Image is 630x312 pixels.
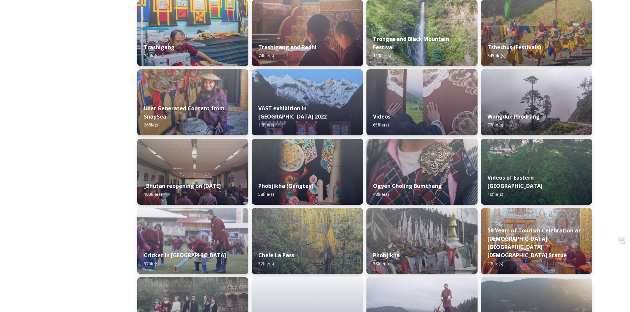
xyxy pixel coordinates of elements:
strong: Videos of Eastern [GEOGRAPHIC_DATA] [487,174,543,190]
span: 10 file(s) [487,191,503,197]
strong: Trashigang and Radhi [258,44,316,51]
img: Marcus%2520Westberg%2520Chelela%2520Pass%25202023_52.jpg [252,208,363,274]
strong: Phobjikha (Gangtey) [258,182,314,190]
span: 77 file(s) [487,122,503,128]
img: DSC00319.jpg [137,139,248,205]
span: 119 file(s) [373,52,391,58]
strong: Trongsa and Black Mountain Festival [373,35,449,51]
strong: Chele La Pass [258,252,294,259]
strong: VAST exhibition in [GEOGRAPHIC_DATA] 2022 [258,105,327,120]
img: Textile.jpg [366,69,478,135]
strong: Trashigang [144,44,175,51]
span: 16 file(s) [258,122,274,128]
img: East%2520Bhutan%2520-%2520Khoma%25204K%2520Color%2520Graded.jpg [481,139,592,205]
strong: Ogyen Choling Bumthang [373,182,442,190]
strong: Phobjikha [373,252,400,259]
img: 0FDA4458-C9AB-4E2F-82A6-9DC136F7AE71.jpeg [137,69,248,135]
img: Phobjika%2520by%2520Matt%2520Dutile1.jpg [366,208,478,274]
span: 58 file(s) [373,260,389,266]
img: 2022-10-01%252016.15.46.jpg [481,69,592,135]
span: 48 file(s) [373,191,389,197]
span: 52 file(s) [258,260,274,266]
strong: 50 Years of Tourism Celebration at [DEMOGRAPHIC_DATA][GEOGRAPHIC_DATA][DEMOGRAPHIC_DATA] Statue [487,227,581,259]
span: 65 file(s) [373,122,389,128]
strong: _Bhutan reopening on [DATE] [144,182,221,190]
span: 26 file(s) [144,122,159,128]
span: 74 file(s) [258,52,274,58]
img: Phobjika%2520by%2520Matt%2520Dutile2.jpg [252,139,363,205]
img: Bhutan%2520Cricket%25201.jpeg [137,208,248,274]
strong: Wangdue Phodrang [487,113,540,120]
img: Ogyen%2520Choling%2520by%2520Matt%2520Dutile5.jpg [366,139,478,205]
span: 27 file(s) [487,260,503,266]
span: 37 file(s) [144,260,159,266]
strong: User Generated Content from SnapSea [144,105,225,120]
span: 345 file(s) [487,52,505,58]
img: DSC00164.jpg [481,208,592,274]
strong: Tshechus (Festivals) [487,44,541,51]
span: 58 file(s) [258,191,274,197]
strong: Videos [373,113,391,120]
strong: Cricket in [GEOGRAPHIC_DATA] [144,252,226,259]
img: VAST%2520Bhutan%2520art%2520exhibition%2520in%2520Brussels3.jpg [252,69,363,135]
span: 100 file(s) [144,191,162,197]
span: 74 file(s) [144,52,159,58]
